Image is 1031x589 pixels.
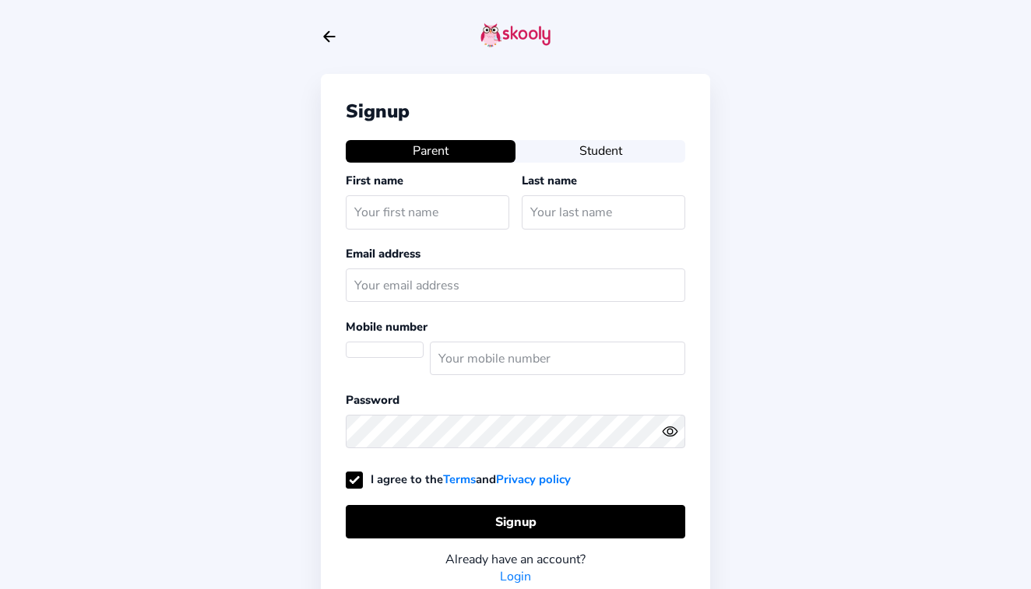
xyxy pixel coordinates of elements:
label: Password [346,392,399,408]
button: Signup [346,505,685,538]
input: Your email address [346,268,685,302]
ion-icon: eye outline [662,423,678,440]
input: Your first name [346,195,509,229]
label: I agree to the and [346,472,571,487]
label: Last name [522,173,577,188]
a: Privacy policy [496,472,571,487]
button: eye outlineeye off outline [662,423,685,440]
button: Student [515,140,685,162]
label: First name [346,173,403,188]
div: Already have an account? [346,551,685,568]
input: Your last name [522,195,685,229]
button: arrow back outline [321,28,338,45]
label: Mobile number [346,319,428,335]
button: Parent [346,140,515,162]
a: Login [500,568,531,585]
label: Email address [346,246,420,261]
img: skooly-logo.png [480,23,551,47]
input: Your mobile number [430,342,685,375]
a: Terms [443,472,476,487]
div: Signup [346,99,685,124]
